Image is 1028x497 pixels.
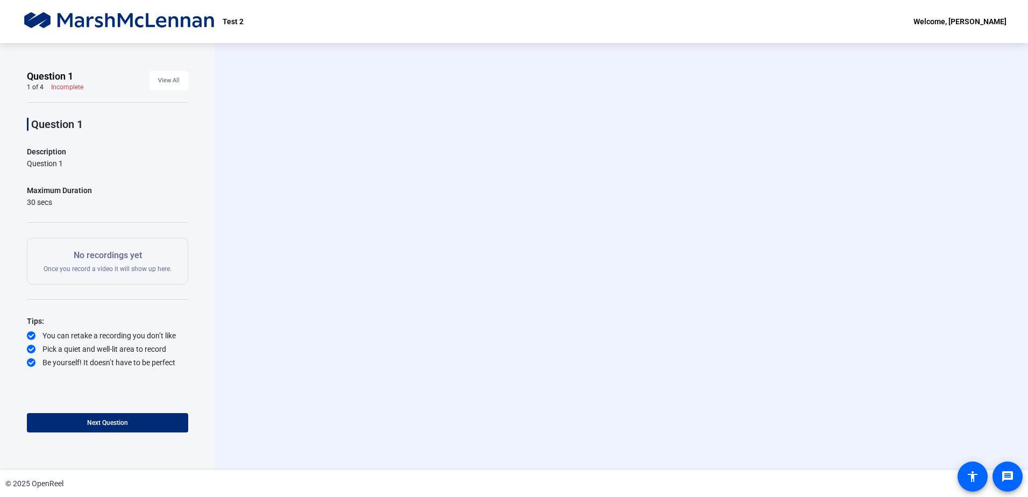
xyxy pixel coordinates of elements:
[27,315,188,328] div: Tips:
[51,83,83,91] div: Incomplete
[5,478,63,489] div: © 2025 OpenReel
[27,357,188,368] div: Be yourself! It doesn’t have to be perfect
[149,71,188,90] button: View All
[27,344,188,354] div: Pick a quiet and well-lit area to record
[44,249,172,273] div: Once you record a video it will show up here.
[31,118,188,131] p: Question 1
[158,73,180,89] span: View All
[87,419,128,427] span: Next Question
[27,83,44,91] div: 1 of 4
[27,330,188,341] div: You can retake a recording you don’t like
[223,15,244,28] p: Test 2
[27,413,188,432] button: Next Question
[27,70,73,83] span: Question 1
[913,15,1006,28] div: Welcome, [PERSON_NAME]
[27,184,92,197] div: Maximum Duration
[1001,470,1014,483] mat-icon: message
[44,249,172,262] p: No recordings yet
[27,158,188,169] div: Question 1
[966,470,979,483] mat-icon: accessibility
[27,145,188,158] p: Description
[22,11,217,32] img: OpenReel logo
[27,197,92,208] div: 30 secs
